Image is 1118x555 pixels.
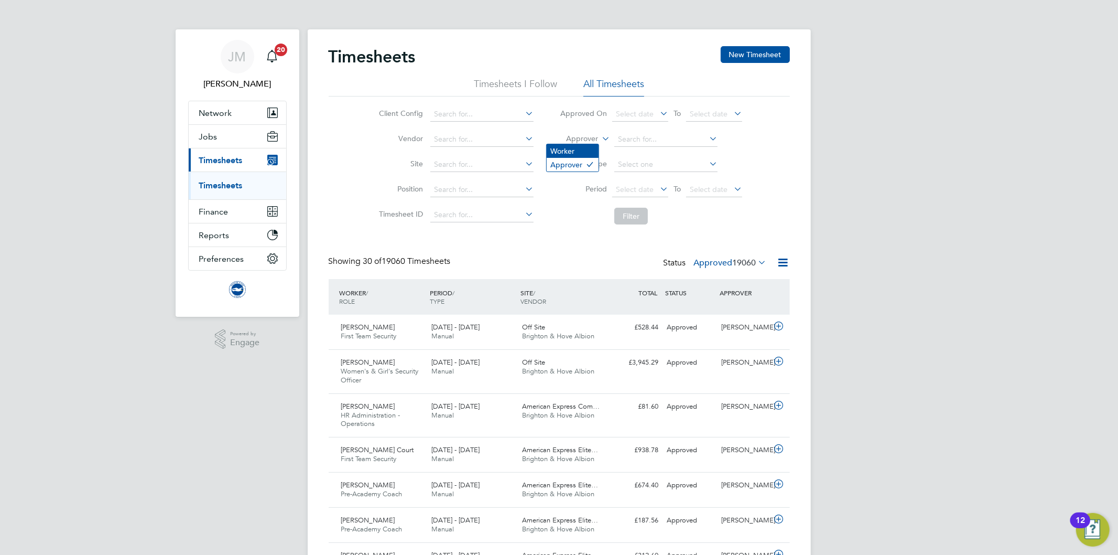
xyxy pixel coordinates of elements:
span: American Express Elite… [522,481,598,489]
span: 30 of [363,256,382,266]
span: First Team Security [341,454,397,463]
a: Go to home page [188,281,287,298]
div: [PERSON_NAME] [717,319,772,336]
label: Client Config [376,109,423,118]
li: Timesheets I Follow [474,78,557,97]
span: JM [229,50,246,63]
span: Off Site [522,358,545,367]
div: WORKER [337,283,428,311]
span: Brighton & Hove Albion [522,332,594,340]
div: Approved [663,354,718,371]
input: Search for... [430,183,534,197]
span: / [533,289,535,297]
span: American Express Elite… [522,445,598,454]
input: Search for... [430,107,534,122]
div: PERIOD [427,283,518,311]
div: 12 [1076,520,1085,534]
span: Women's & Girl's Security Officer [341,367,419,385]
div: STATUS [663,283,718,302]
span: Brighton & Hove Albion [522,454,594,463]
li: Approver [547,158,599,172]
div: [PERSON_NAME] [717,398,772,415]
span: Manual [431,367,454,376]
span: [PERSON_NAME] [341,481,395,489]
span: Brighton & Hove Albion [522,411,594,420]
span: HR Administration - Operations [341,411,400,429]
a: Powered byEngage [215,329,259,349]
span: / [366,289,368,297]
span: American Express Elite… [522,516,598,525]
div: Status [664,256,769,271]
button: Preferences [189,247,286,270]
div: APPROVER [717,283,772,302]
span: Engage [230,338,259,347]
span: [PERSON_NAME] [341,323,395,332]
span: 19060 Timesheets [363,256,451,266]
span: Brighton & Hove Albion [522,367,594,376]
button: Timesheets [189,148,286,172]
span: Manual [431,332,454,340]
nav: Main navigation [176,29,299,317]
div: Timesheets [189,172,286,199]
button: Reports [189,223,286,247]
div: £938.78 [609,442,663,459]
input: Search for... [614,132,718,147]
label: Timesheet ID [376,209,423,219]
input: Search for... [430,132,534,147]
span: VENDOR [520,297,546,305]
label: Period [560,184,607,194]
span: Manual [431,489,454,498]
button: New Timesheet [721,46,790,63]
div: SITE [518,283,609,311]
span: Select date [616,185,654,194]
label: Position [376,184,423,194]
span: Manual [431,525,454,533]
span: Timesheets [199,155,243,165]
input: Search for... [430,157,534,172]
img: brightonandhovealbion-logo-retina.png [229,281,246,298]
span: Select date [690,185,728,194]
span: / [452,289,454,297]
span: Off Site [522,323,545,332]
span: [DATE] - [DATE] [431,323,480,332]
input: Search for... [430,208,534,222]
span: Brighton & Hove Albion [522,525,594,533]
span: Pre-Academy Coach [341,525,403,533]
label: Site [376,159,423,168]
h2: Timesheets [329,46,416,67]
span: [PERSON_NAME] [341,358,395,367]
div: £674.40 [609,477,663,494]
label: Approver [551,134,598,144]
label: Vendor [376,134,423,143]
span: Manual [431,454,454,463]
span: Jo Morris [188,78,287,90]
div: Approved [663,512,718,529]
span: To [670,182,684,196]
span: Jobs [199,132,218,142]
span: TYPE [430,297,444,305]
div: Approved [663,442,718,459]
div: Showing [329,256,453,267]
div: [PERSON_NAME] [717,512,772,529]
span: [DATE] - [DATE] [431,358,480,367]
span: Reports [199,230,230,240]
span: To [670,106,684,120]
span: American Express Com… [522,402,600,411]
span: ROLE [340,297,355,305]
label: Approved [694,258,767,268]
a: 20 [262,40,283,73]
span: [DATE] - [DATE] [431,402,480,411]
button: Jobs [189,125,286,148]
span: [PERSON_NAME] [341,516,395,525]
a: Timesheets [199,180,243,190]
span: 20 [275,44,287,56]
div: £528.44 [609,319,663,336]
span: [DATE] - [DATE] [431,445,480,454]
div: £81.60 [609,398,663,415]
div: Approved [663,398,718,415]
span: Pre-Academy Coach [341,489,403,498]
div: [PERSON_NAME] [717,442,772,459]
span: First Team Security [341,332,397,340]
span: Powered by [230,329,259,338]
div: Approved [663,477,718,494]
